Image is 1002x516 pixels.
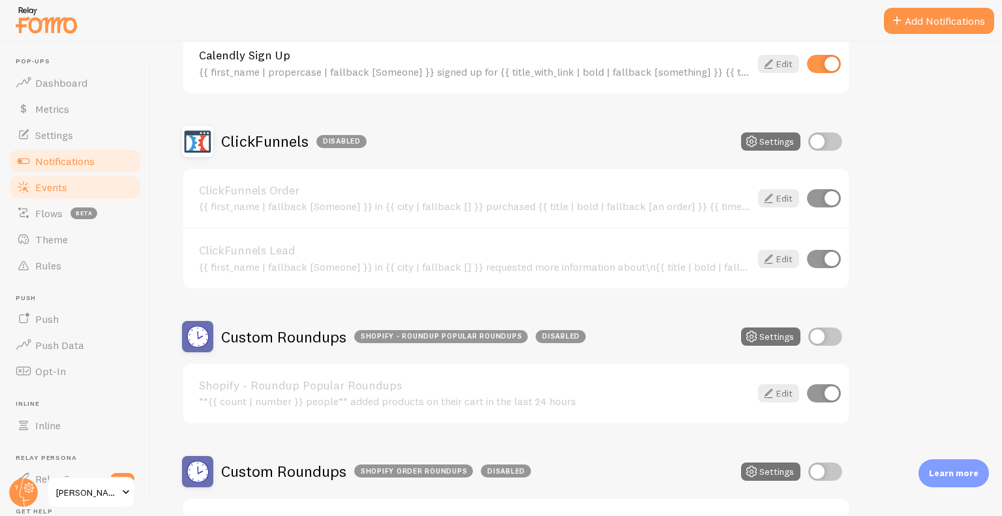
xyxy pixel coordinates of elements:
a: Settings [8,122,142,148]
a: Relay Persona new [8,466,142,492]
div: Disabled [481,464,531,478]
a: Edit [758,384,799,402]
span: Dashboard [35,76,87,89]
span: beta [70,207,97,219]
div: {{ first_name | fallback [Someone] }} in {{ city | fallback [] }} purchased {{ title | bold | fal... [199,200,750,212]
a: ClickFunnels Lead [199,245,750,256]
a: Theme [8,226,142,252]
span: [PERSON_NAME]-test-store [56,485,118,500]
span: Push [16,294,142,303]
a: [PERSON_NAME]-test-store [47,477,135,508]
a: Push Data [8,332,142,358]
button: Settings [741,327,800,346]
span: Metrics [35,102,69,115]
span: Events [35,181,67,194]
a: Edit [758,250,799,268]
div: Shopify Order roundups [354,464,473,478]
span: new [110,473,134,485]
div: {{ first_name | fallback [Someone] }} in {{ city | fallback [] }} requested more information abou... [199,261,750,273]
span: Relay Persona [35,472,102,485]
button: Settings [741,463,800,481]
h2: Custom Roundups [221,461,531,481]
a: ClickFunnels Order [199,185,750,196]
span: Theme [35,233,68,246]
img: Custom Roundups [182,321,213,352]
h2: ClickFunnels [221,131,367,151]
a: Events [8,174,142,200]
div: Disabled [536,330,586,343]
h2: Custom Roundups [221,327,586,347]
img: fomo-relay-logo-orange.svg [14,3,79,37]
div: **{{ count | number }} people** added products on their cart in the last 24 hours [199,395,750,407]
a: Edit [758,189,799,207]
a: Flows beta [8,200,142,226]
div: Disabled [316,135,367,148]
img: ClickFunnels [182,126,213,157]
img: Custom Roundups [182,456,213,487]
span: Inline [35,419,61,432]
span: Notifications [35,155,95,168]
a: Calendly Sign Up [199,50,750,61]
button: Settings [741,132,800,151]
span: Settings [35,129,73,142]
div: {{ first_name | propercase | fallback [Someone] }} signed up for {{ title_with_link | bold | fall... [199,66,750,78]
span: Opt-In [35,365,66,378]
div: Learn more [918,459,989,487]
a: Notifications [8,148,142,174]
span: Rules [35,259,61,272]
a: Shopify - Roundup Popular Roundups [199,380,750,391]
a: Inline [8,412,142,438]
span: Relay Persona [16,454,142,463]
span: Push [35,312,59,326]
a: Metrics [8,96,142,122]
div: Shopify - Roundup Popular roundups [354,330,528,343]
span: Get Help [16,508,142,516]
p: Learn more [929,467,979,479]
span: Inline [16,400,142,408]
span: Pop-ups [16,57,142,66]
span: Push Data [35,339,84,352]
a: Rules [8,252,142,279]
a: Push [8,306,142,332]
span: Flows [35,207,63,220]
a: Opt-In [8,358,142,384]
a: Edit [758,55,799,73]
a: Dashboard [8,70,142,96]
